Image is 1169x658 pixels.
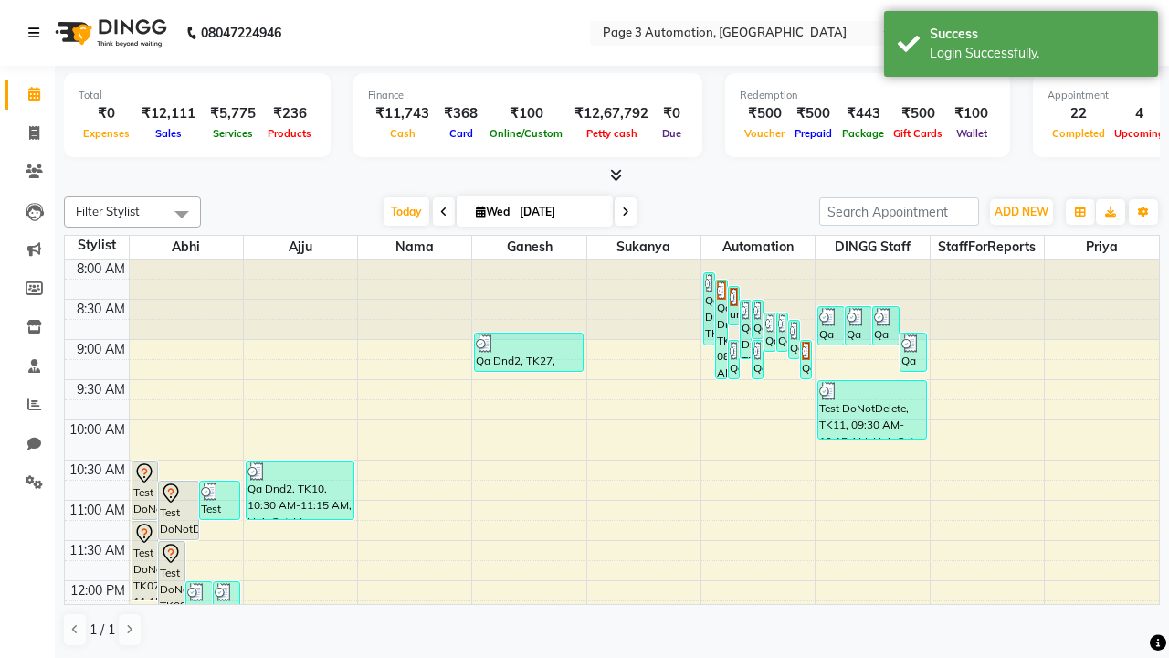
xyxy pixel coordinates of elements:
div: ₹12,111 [134,103,203,124]
div: Qa Dnd2, TK17, 08:15 AM-09:30 AM, Hair Cut By Expert-Men,Hair Cut-Men [716,281,726,378]
div: ₹0 [79,103,134,124]
span: ADD NEW [995,205,1048,218]
span: Petty cash [582,127,642,140]
div: ₹443 [837,103,889,124]
div: ₹236 [263,103,316,124]
span: 1 / 1 [90,621,115,640]
span: Filter Stylist [76,204,140,218]
input: 2025-09-03 [514,198,606,226]
div: 12:00 PM [67,581,129,600]
span: Cash [385,127,420,140]
span: Today [384,197,429,226]
span: Card [445,127,478,140]
span: Voucher [740,127,789,140]
div: ₹11,743 [368,103,437,124]
div: 11:00 AM [66,501,129,520]
div: Qa Dnd2, TK26, 08:30 AM-09:15 AM, Hair Cut-Men [741,301,751,358]
span: Expenses [79,127,134,140]
span: Ganesh [472,236,585,259]
div: Test DoNotDelete, TK09, 11:30 AM-12:30 PM, Hair Cut-Women [159,542,184,620]
span: Online/Custom [485,127,567,140]
div: ₹500 [740,103,789,124]
div: ₹500 [789,103,837,124]
div: Qa Dnd2, TK10, 10:30 AM-11:15 AM, Hair Cut-Men [247,462,353,519]
div: Qa Dnd2, TK31, 09:00 AM-09:30 AM, Hair cut Below 12 years (Boy) [753,341,763,378]
span: Services [208,127,258,140]
div: ₹0 [656,103,688,124]
span: DINGG Staff [816,236,929,259]
div: Qa Dnd2, TK24, 08:40 AM-09:10 AM, Hair Cut By Expert-Men [777,313,787,351]
span: Products [263,127,316,140]
div: Finance [368,88,688,103]
div: Qa Dnd2, TK19, 08:35 AM-09:05 AM, Hair Cut By Expert-Men [818,307,844,345]
div: Test DoNotDelete, TK11, 09:30 AM-10:15 AM, Hair Cut-Men [818,381,925,439]
span: StaffForReports [931,236,1044,259]
span: Nama [358,236,471,259]
div: 9:30 AM [73,380,129,399]
span: Package [837,127,889,140]
div: 9:00 AM [73,340,129,359]
div: Redemption [740,88,995,103]
span: Gift Cards [889,127,947,140]
div: Qa Dnd2, TK30, 09:00 AM-09:30 AM, Hair cut Below 12 years (Boy) [729,341,739,378]
div: Qa Dnd2, TK29, 09:00 AM-09:30 AM, Hair cut Below 12 years (Boy) [801,341,811,378]
div: 8:30 AM [73,300,129,319]
div: Test DoNotDelete, TK06, 10:30 AM-11:15 AM, Hair Cut-Men [132,462,158,519]
div: Test DoNotDelete, TK12, 10:45 AM-11:15 AM, Hair Cut By Expert-Men [200,482,239,519]
span: Priya [1045,236,1159,259]
div: 8:00 AM [73,260,129,279]
span: Prepaid [790,127,837,140]
div: ₹368 [437,103,485,124]
div: 10:30 AM [66,461,129,480]
div: Qa Dnd2, TK21, 08:35 AM-09:05 AM, Hair cut Below 12 years (Boy) [873,307,899,345]
button: ADD NEW [990,199,1053,225]
span: Sales [151,127,186,140]
div: ₹100 [485,103,567,124]
input: Search Appointment [819,197,979,226]
span: Wed [471,205,514,218]
span: Abhi [130,236,243,259]
div: Qa Dnd2, TK18, 08:30 AM-09:00 AM, Hair cut Below 12 years (Boy) [753,301,763,338]
div: Test DoNotDelete, TK08, 10:45 AM-11:30 AM, Hair Cut-Men [159,482,198,539]
div: Total [79,88,316,103]
div: 4 [1110,103,1169,124]
div: ₹500 [889,103,947,124]
div: Login Successfully. [930,44,1144,63]
div: Qa Dnd2, TK28, 08:55 AM-09:25 AM, Hair cut Below 12 years (Boy) [900,334,926,371]
span: Automation [701,236,815,259]
div: Qa Dnd2, TK22, 08:10 AM-09:05 AM, Special Hair Wash- Men [704,273,714,345]
div: Qa Dnd2, TK27, 08:55 AM-09:25 AM, Hair cut Below 12 years (Boy) [475,334,582,371]
b: 08047224946 [201,7,281,58]
span: Sukanya [587,236,700,259]
span: Due [658,127,686,140]
div: Stylist [65,236,129,255]
div: ₹12,67,792 [567,103,656,124]
span: Completed [1048,127,1110,140]
div: 22 [1048,103,1110,124]
div: Qa Dnd2, TK23, 08:40 AM-09:10 AM, Hair Cut By Expert-Men [764,313,774,351]
div: Test DoNotDelete, TK14, 12:00 PM-12:45 PM, Hair Cut-Men [214,582,239,640]
div: 11:30 AM [66,541,129,560]
span: Wallet [952,127,992,140]
span: Ajju [244,236,357,259]
div: ₹5,775 [203,103,263,124]
div: Qa Dnd2, TK20, 08:35 AM-09:05 AM, Hair Cut By Expert-Men [846,307,871,345]
span: Upcoming [1110,127,1169,140]
div: Test DoNotDelete, TK07, 11:15 AM-12:15 PM, Hair Cut-Women [132,522,158,600]
div: Success [930,25,1144,44]
img: logo [47,7,172,58]
div: undefined, TK16, 08:20 AM-08:50 AM, Hair cut Below 12 years (Boy) [729,287,739,324]
div: ₹100 [947,103,995,124]
div: 10:00 AM [66,420,129,440]
div: Qa Dnd2, TK25, 08:45 AM-09:15 AM, Hair Cut By Expert-Men [789,321,799,358]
